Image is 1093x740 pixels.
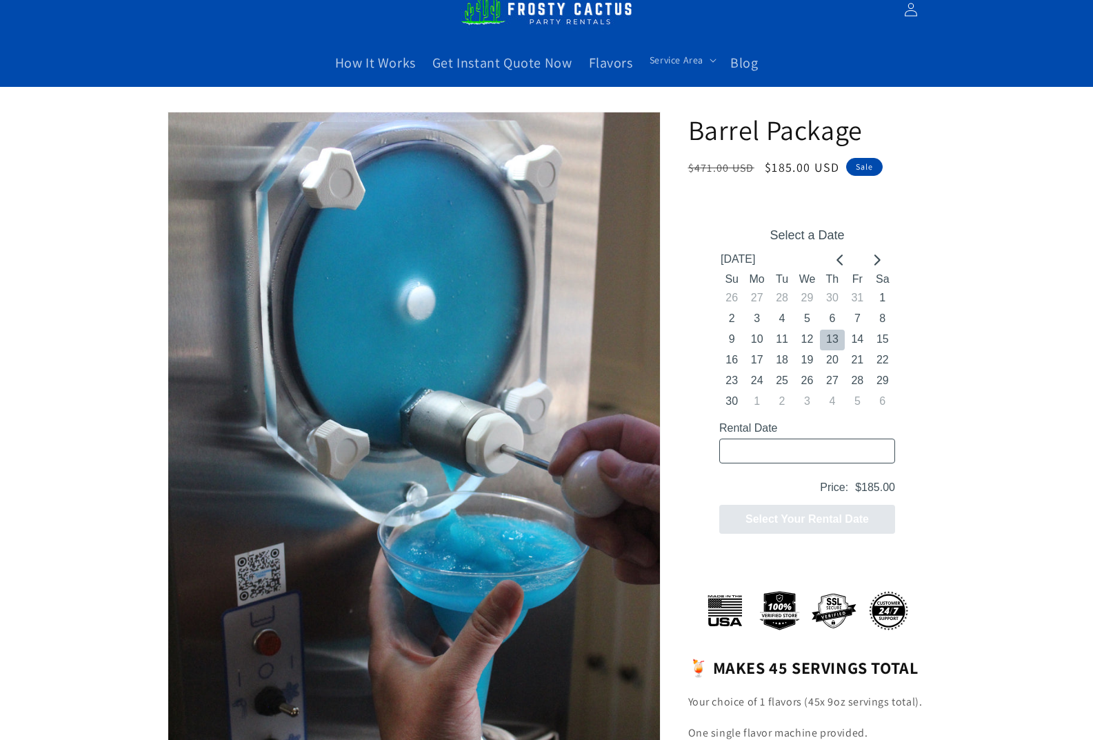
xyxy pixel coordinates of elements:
[812,588,856,633] img: SSL Verified Secure
[730,54,758,72] span: Blog
[335,54,416,72] span: How It Works
[703,588,748,633] img: Made In USA
[765,159,839,175] span: $185.00 USD
[650,54,703,66] span: Service Area
[688,694,923,709] span: Your choice of 1 flavors (45x 9oz servings total).
[866,588,911,633] img: 24/7 Support
[757,588,802,633] img: 100% Verified
[688,726,868,740] span: One single flavor machine provided.
[688,657,919,679] b: 🍹 MAKES 45 SERVINGS TOTAL
[432,54,572,72] span: Get Instant Quote Now
[846,158,883,176] span: Sale
[688,197,926,565] iframe: widget_xcomponent
[581,46,641,80] a: Flavors
[688,161,754,175] s: $471.00 USD
[327,46,424,80] a: How It Works
[589,54,633,72] span: Flavors
[722,46,766,80] a: Blog
[424,46,581,80] a: Get Instant Quote Now
[688,112,926,148] h1: Barrel Package
[641,46,722,74] summary: Service Area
